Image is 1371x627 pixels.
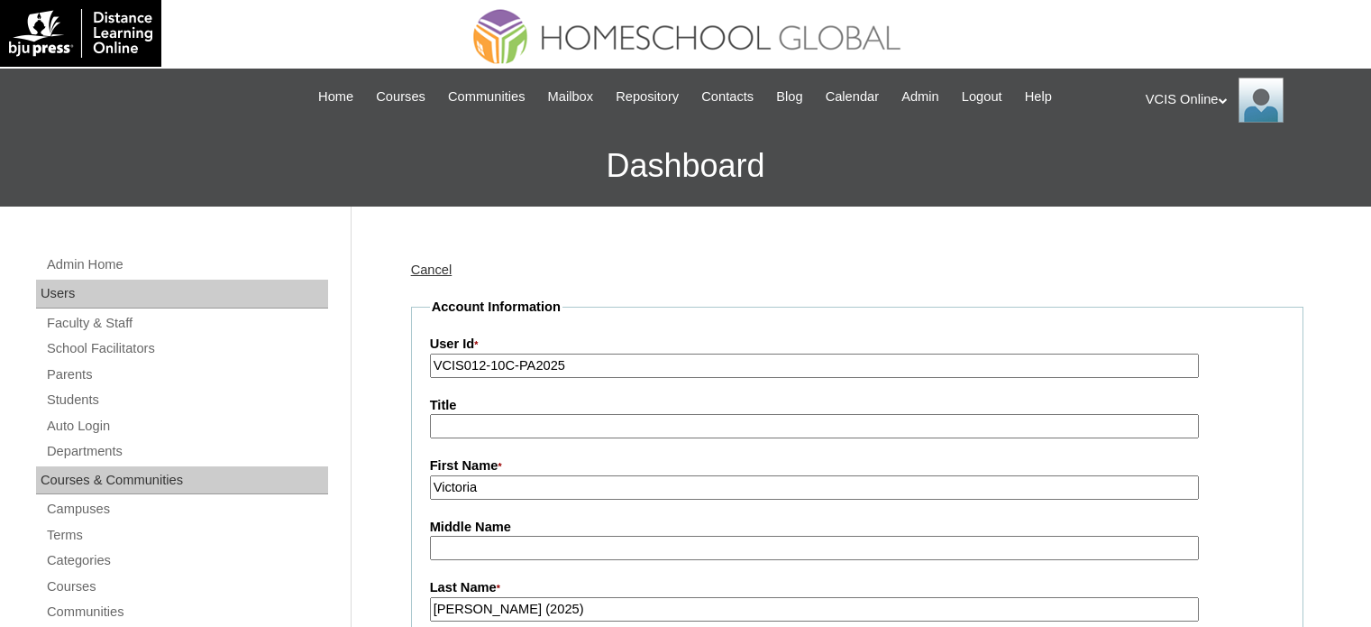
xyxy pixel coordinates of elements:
span: Calendar [826,87,879,107]
div: VCIS Online [1146,78,1353,123]
span: Contacts [701,87,754,107]
label: Last Name [430,578,1284,598]
span: Mailbox [548,87,594,107]
span: Courses [376,87,425,107]
a: Courses [367,87,434,107]
a: Auto Login [45,415,328,438]
div: Users [36,280,328,309]
span: Blog [776,87,802,107]
a: Admin [892,87,948,107]
img: VCIS Online Admin [1238,78,1284,123]
div: Courses & Communities [36,466,328,495]
a: Terms [45,524,328,547]
a: Departments [45,440,328,463]
a: Faculty & Staff [45,312,328,335]
a: Calendar [817,87,888,107]
a: Contacts [692,87,763,107]
span: Home [318,87,353,107]
span: Logout [962,87,1002,107]
label: Title [430,396,1284,415]
h3: Dashboard [9,125,1362,207]
legend: Account Information [430,298,562,317]
a: Admin Home [45,254,328,276]
a: Repository [607,87,688,107]
span: Repository [616,87,679,107]
a: Students [45,389,328,411]
a: Home [309,87,362,107]
a: Categories [45,549,328,572]
a: Cancel [411,263,452,277]
a: School Facilitators [45,337,328,360]
a: Campuses [45,498,328,521]
a: Logout [953,87,1011,107]
span: Admin [901,87,939,107]
label: User Id [430,335,1284,355]
a: Parents [45,364,328,386]
a: Help [1016,87,1061,107]
label: First Name [430,456,1284,476]
a: Mailbox [539,87,603,107]
a: Communities [439,87,535,107]
span: Help [1025,87,1052,107]
a: Communities [45,601,328,623]
span: Communities [448,87,526,107]
a: Blog [767,87,811,107]
label: Middle Name [430,518,1284,537]
a: Courses [45,576,328,598]
img: logo-white.png [9,9,152,58]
